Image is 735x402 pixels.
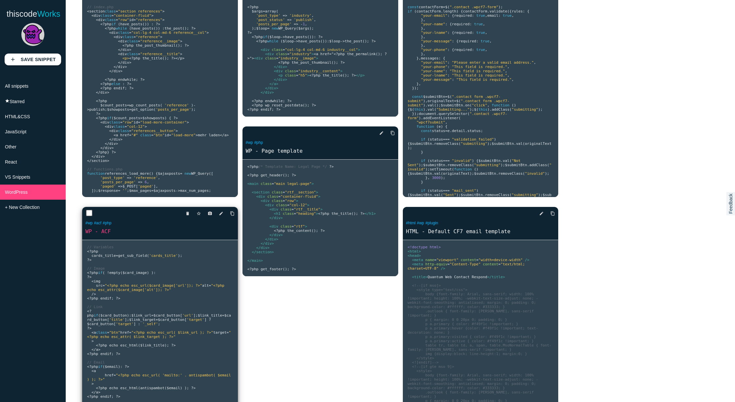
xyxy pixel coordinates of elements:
span: : [472,13,474,18]
span: < [87,9,89,13]
span: : [476,39,478,43]
span: array [265,9,276,13]
span: : [445,22,448,26]
span: <div [274,69,283,73]
span: : [472,31,474,35]
span: class [123,35,134,39]
span: , [505,69,507,73]
span: }, [421,26,425,31]
span: ( [267,35,269,39]
span: : [448,65,450,69]
span: "your-name" [421,69,445,73]
span: ?> [247,52,387,60]
span: php [109,26,116,31]
span: ( [281,39,283,43]
span: { [443,56,445,60]
span: section [89,9,105,13]
a: Copy to Clipboard [385,127,395,139]
span: true [481,39,490,43]
b: Save Snippet [21,57,56,62]
span: "your-name" [421,22,445,26]
span: const [408,5,419,9]
span: class [272,48,283,52]
span: = [296,69,298,73]
span: true [476,31,485,35]
span: div [98,18,105,22]
span: , [507,65,510,69]
span: : [448,60,450,65]
span: ?> [340,60,345,65]
span: ); [498,5,503,9]
span: > [160,35,162,39]
i: edit [219,208,223,219]
span: : [472,48,474,52]
span: , [485,13,487,18]
span: . [441,9,443,13]
span: div [120,52,127,56]
span: { [456,39,459,43]
span: JavaScript [5,129,26,134]
span: 'post_status' [256,18,285,22]
span: required [454,48,472,52]
span: < [109,31,111,35]
span: <? [309,73,313,78]
span: <? [105,26,109,31]
span: ()) [153,26,160,31]
span: have_posts [131,26,153,31]
span: class [127,39,138,43]
span: { [527,9,529,13]
span: have_posts [298,39,320,43]
span: <p [278,73,283,78]
span: , [485,48,487,52]
span: rules [512,9,523,13]
span: <? [247,5,252,9]
span: = [116,18,118,22]
span: true [476,13,485,18]
a: addSave Snippet [5,54,61,65]
span: > [162,18,165,22]
span: > [180,39,182,43]
span: + New Collection [5,205,39,210]
span: required [454,13,472,18]
span: $loop [269,35,281,39]
span: = [296,73,298,78]
span: div [123,48,129,52]
a: Star snippet [191,208,201,219]
a: edit [534,208,544,219]
span: <div [261,48,269,52]
span: "container-fluid" [114,13,151,18]
span: if [263,35,267,39]
span: { [461,9,463,13]
span: class [105,9,116,13]
span: > [125,65,127,69]
span: true [476,48,485,52]
span: : [445,69,448,73]
span: <? [129,56,133,60]
span: : [470,22,472,26]
span: "your-message" [421,39,452,43]
i: edit [379,127,384,139]
img: ghost-scary.png [21,23,44,46]
a: Copy to Clipboard [545,208,555,219]
span: $args [298,26,310,31]
span: required [458,39,476,43]
span: > [340,69,343,73]
span: <? [252,35,256,39]
span: 'industry' [289,13,311,18]
span: = [267,26,269,31]
i: star_border [196,208,201,219]
a: edit [214,208,223,219]
span: All snippets [5,83,29,89]
span: class [100,13,111,18]
span: > [120,69,123,73]
span: class [127,52,138,56]
span: required [454,31,472,35]
span: length [443,9,456,13]
span: ?> [191,26,195,31]
span: ?> [371,39,376,43]
span: => [294,22,298,26]
span: php the_post_thumbnail [283,60,332,65]
a: #acf [94,221,102,225]
a: #php [254,140,263,145]
span: <? [123,43,127,48]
